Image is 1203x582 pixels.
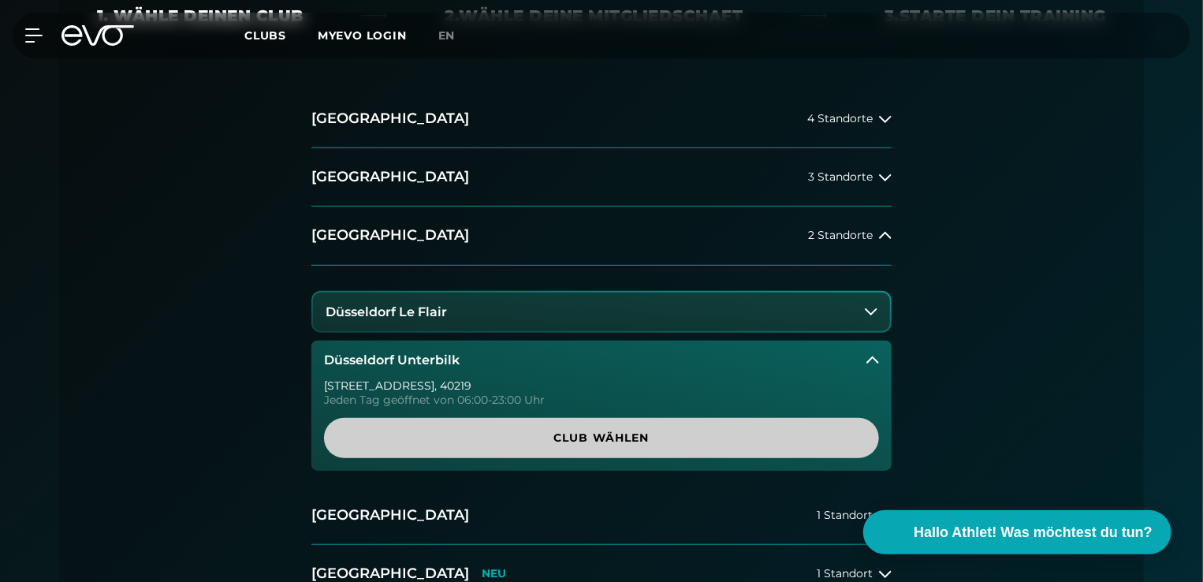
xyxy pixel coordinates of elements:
[313,293,890,332] button: Düsseldorf Le Flair
[808,229,873,241] span: 2 Standorte
[244,28,286,43] span: Clubs
[863,510,1171,554] button: Hallo Athlet! Was möchtest du tun?
[311,109,469,129] h2: [GEOGRAPHIC_DATA]
[311,207,892,265] button: [GEOGRAPHIC_DATA]2 Standorte
[324,418,879,458] a: Club wählen
[311,487,892,545] button: [GEOGRAPHIC_DATA]1 Standort
[244,28,318,43] a: Clubs
[311,341,892,380] button: Düsseldorf Unterbilk
[326,305,447,319] h3: Düsseldorf Le Flair
[311,226,469,245] h2: [GEOGRAPHIC_DATA]
[362,430,841,446] span: Club wählen
[324,394,879,405] div: Jeden Tag geöffnet von 06:00-23:00 Uhr
[438,27,475,45] a: en
[817,568,873,580] span: 1 Standort
[311,148,892,207] button: [GEOGRAPHIC_DATA]3 Standorte
[438,28,456,43] span: en
[808,171,873,183] span: 3 Standorte
[914,522,1153,543] span: Hallo Athlet! Was möchtest du tun?
[807,113,873,125] span: 4 Standorte
[324,380,879,391] div: [STREET_ADDRESS] , 40219
[311,167,469,187] h2: [GEOGRAPHIC_DATA]
[311,506,469,525] h2: [GEOGRAPHIC_DATA]
[817,509,873,521] span: 1 Standort
[324,353,460,367] h3: Düsseldorf Unterbilk
[482,567,506,580] p: NEU
[318,28,407,43] a: MYEVO LOGIN
[311,90,892,148] button: [GEOGRAPHIC_DATA]4 Standorte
